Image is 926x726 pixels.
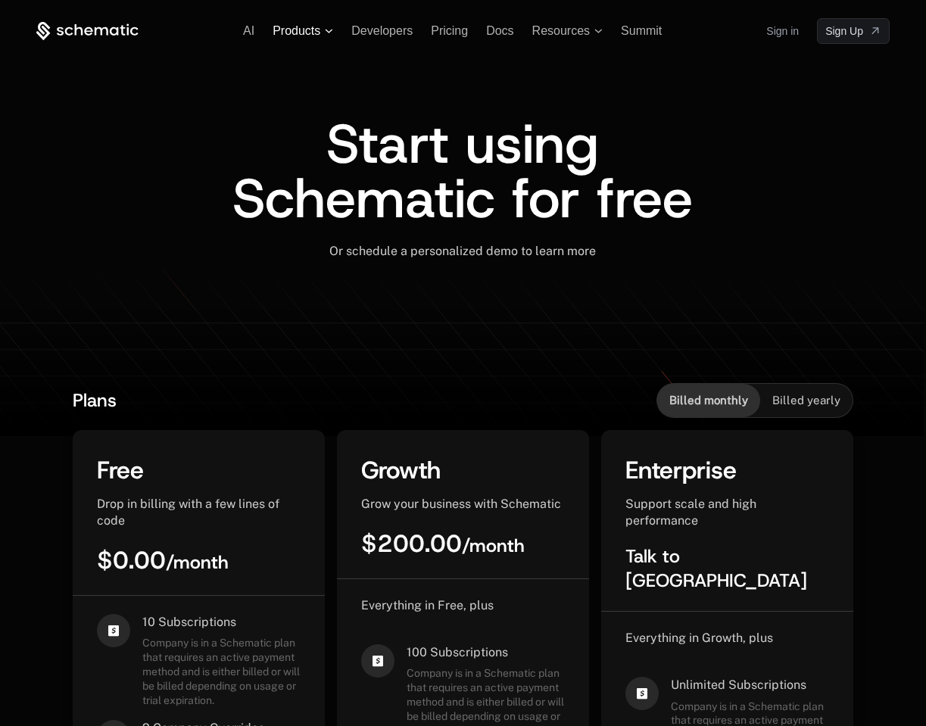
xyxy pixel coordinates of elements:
[669,393,748,408] span: Billed monthly
[166,550,229,575] sub: / month
[97,544,229,576] span: $0.00
[329,244,596,258] span: Or schedule a personalized demo to learn more
[625,544,807,593] span: Talk to [GEOGRAPHIC_DATA]
[671,677,829,693] span: Unlimited Subscriptions
[361,497,561,511] span: Grow your business with Schematic
[232,107,693,235] span: Start using Schematic for free
[817,18,890,44] a: [object Object]
[243,24,254,37] a: AI
[273,24,320,38] span: Products
[766,19,799,43] a: Sign in
[361,528,525,559] span: $200.00
[825,23,863,39] span: Sign Up
[361,454,441,486] span: Growth
[772,393,840,408] span: Billed yearly
[97,614,130,647] i: cashapp
[625,631,773,645] span: Everything in Growth, plus
[407,644,565,661] span: 100 Subscriptions
[431,24,468,37] a: Pricing
[462,534,525,558] sub: / month
[532,24,590,38] span: Resources
[142,636,301,707] span: Company is in a Schematic plan that requires an active payment method and is either billed or wil...
[621,24,662,37] a: Summit
[73,388,117,413] span: Plans
[361,598,494,612] span: Everything in Free, plus
[97,454,144,486] span: Free
[486,24,513,37] a: Docs
[351,24,413,37] a: Developers
[625,497,756,528] span: Support scale and high performance
[625,454,737,486] span: Enterprise
[625,677,659,710] i: cashapp
[97,497,279,528] span: Drop in billing with a few lines of code
[361,644,394,678] i: cashapp
[142,614,301,631] span: 10 Subscriptions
